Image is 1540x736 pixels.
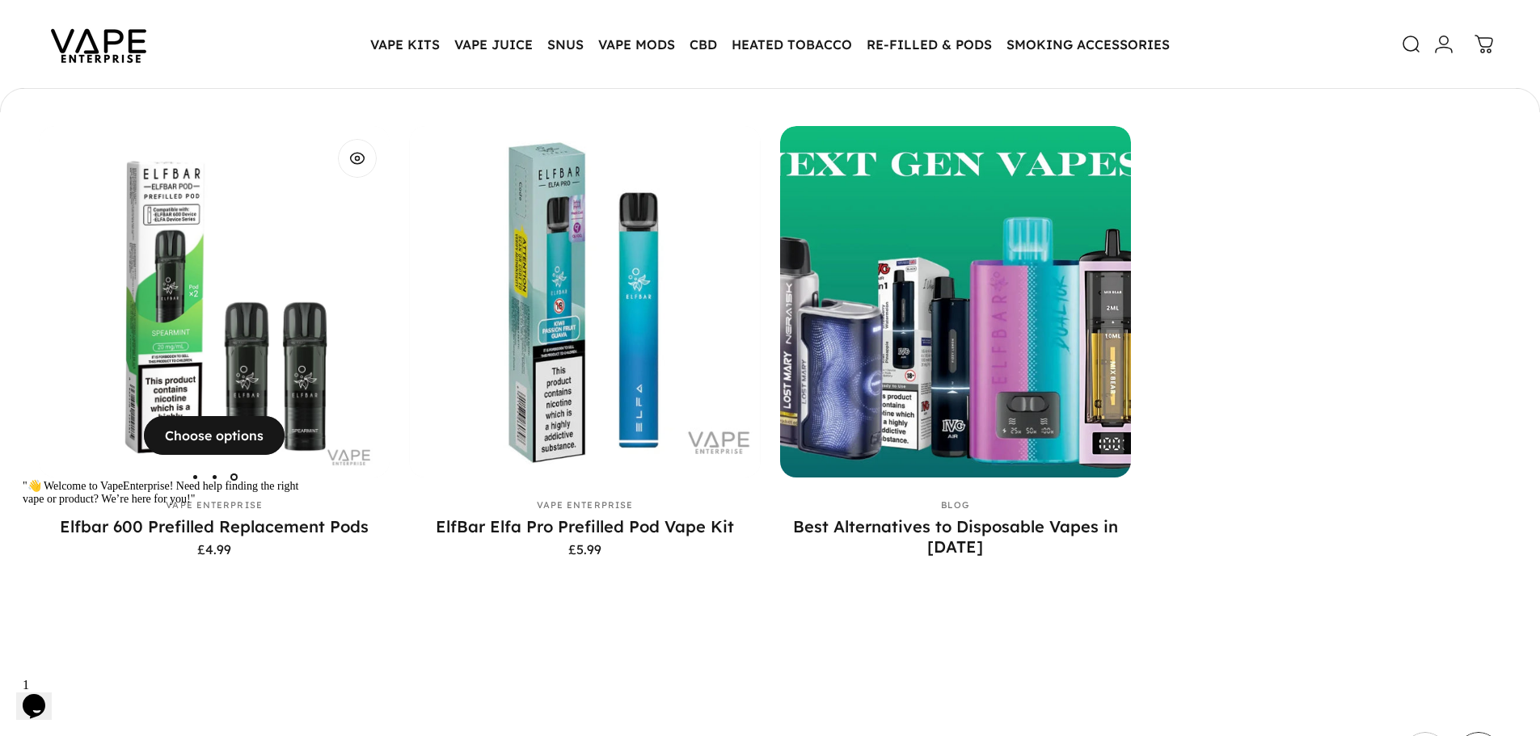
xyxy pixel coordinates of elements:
summary: VAPE JUICE [447,27,540,61]
img: Elfbar 600 Prefilled Replacement Pods [39,126,390,477]
span: "👋 Welcome to VapeEnterprise! Need help finding the right vape or product? We’re here for you!" [6,7,282,32]
iframe: chat widget [16,671,68,720]
summary: VAPE MODS [591,27,682,61]
a: Best Alternatives to Disposable Vapes in [DATE] [793,516,1118,557]
nav: Primary [363,27,1177,61]
img: Best Alternatives to Disposable Vapes in 2025 [780,126,1131,477]
span: £5.99 [568,543,601,556]
summary: HEATED TOBACCO [724,27,859,61]
a: Vape Enterprise [537,499,634,511]
summary: VAPE KITS [363,27,447,61]
div: "👋 Welcome to VapeEnterprise! Need help finding the right vape or product? We’re here for you!" [6,6,297,33]
button: Choose options [144,416,285,455]
summary: SNUS [540,27,591,61]
summary: RE-FILLED & PODS [859,27,999,61]
a: ElfBar Elfa Pro Prefilled Pod Vape Kit [436,516,734,536]
a: 0 items [1466,27,1502,62]
summary: CBD [682,27,724,61]
a: Blog [941,499,969,511]
img: ElfBar Elfa Pro Prefilled Pod Vape Kit [409,126,760,477]
iframe: chat widget [16,473,307,663]
summary: SMOKING ACCESSORIES [999,27,1177,61]
img: Vape Enterprise [26,6,171,82]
